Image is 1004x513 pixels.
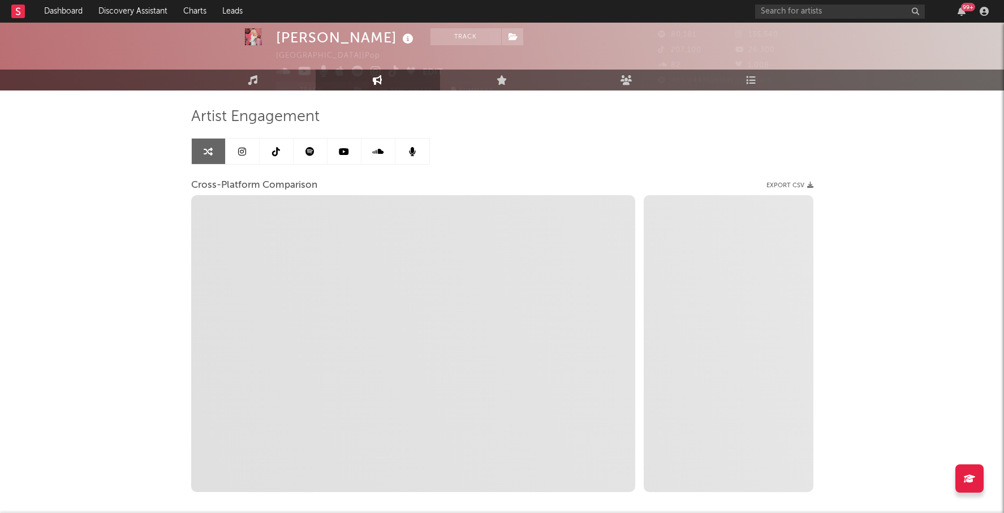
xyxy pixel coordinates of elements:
span: 207,100 [658,46,701,54]
div: [GEOGRAPHIC_DATA] | Pop [276,49,393,63]
span: 135,540 [735,31,778,38]
div: [PERSON_NAME] [276,28,416,47]
span: Summary [459,88,493,94]
button: Track [430,28,501,45]
button: Edit [423,66,443,80]
input: Search for artists [755,5,925,19]
div: 99 + [961,3,975,11]
button: Export CSV [766,182,813,189]
span: 80,181 [658,31,696,38]
span: 26,300 [735,46,775,54]
span: Cross-Platform Comparison [191,179,317,192]
span: Benchmark [390,84,433,98]
span: 82 [658,62,680,69]
button: 99+ [958,7,966,16]
span: 1,008 [735,62,769,69]
span: Artist Engagement [191,110,320,124]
